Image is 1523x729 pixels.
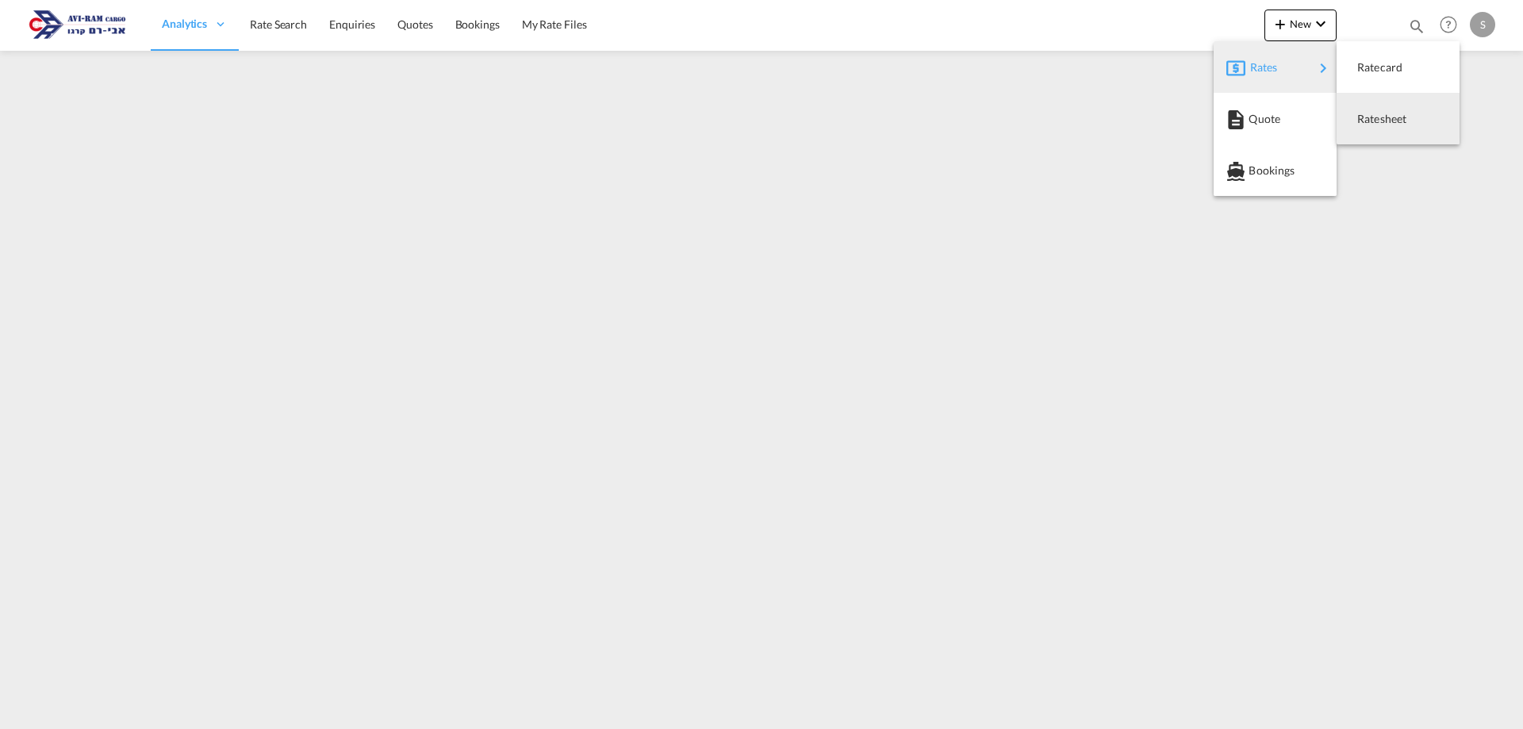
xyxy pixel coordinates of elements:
div: Ratecard [1349,48,1447,87]
div: Quote [1226,99,1324,139]
div: Ratesheet [1349,99,1447,139]
button: Quote [1214,93,1337,144]
span: Bookings [1249,155,1266,186]
button: Bookings [1214,144,1337,196]
md-icon: icon-chevron-right [1314,59,1333,78]
span: Ratesheet [1357,103,1375,135]
div: Bookings [1226,151,1324,190]
span: Quote [1249,103,1266,135]
span: Ratecard [1357,52,1375,83]
span: Rates [1250,52,1269,83]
